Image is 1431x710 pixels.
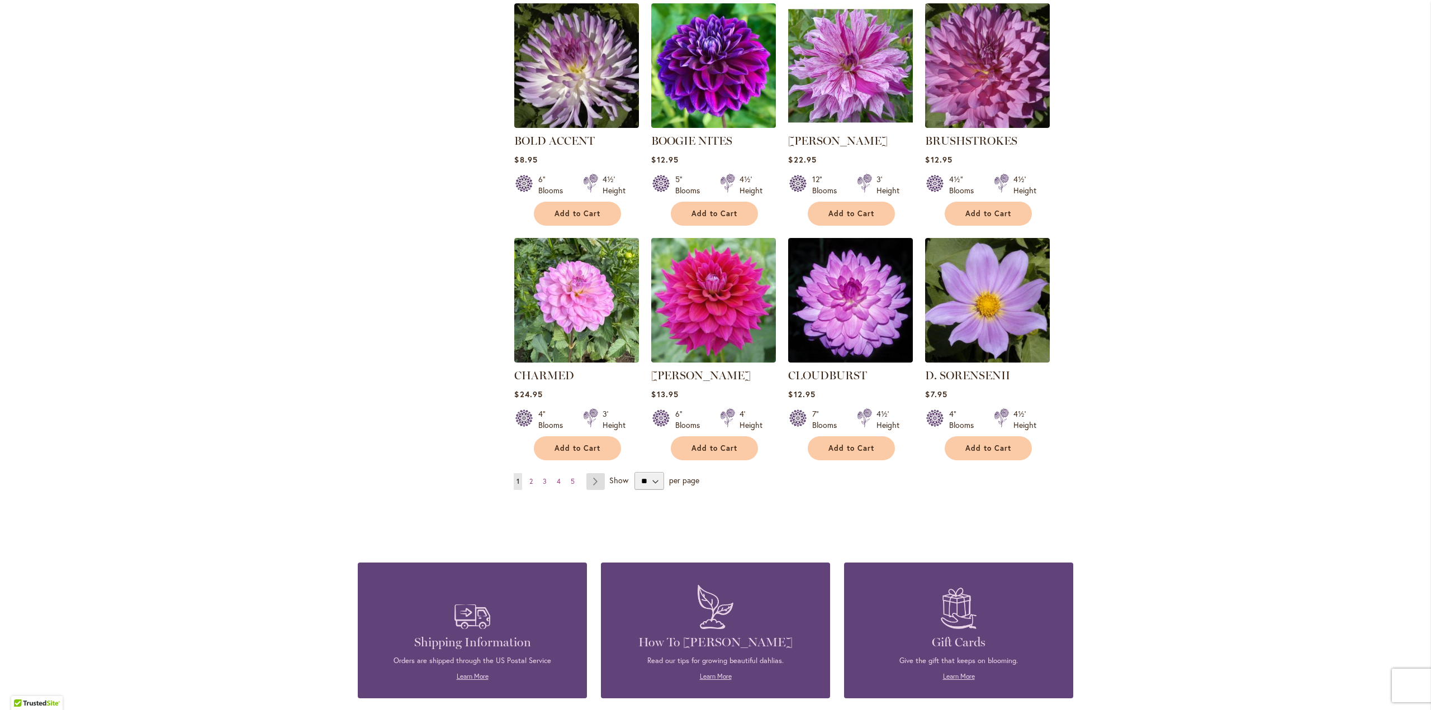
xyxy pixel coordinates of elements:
div: 7" Blooms [812,408,844,431]
a: [PERSON_NAME] [651,369,751,382]
p: Read our tips for growing beautiful dahlias. [618,656,813,666]
img: CHLOE JANAE [651,238,776,363]
iframe: Launch Accessibility Center [8,670,40,702]
div: 4½" Blooms [949,174,980,196]
div: 5" Blooms [675,174,707,196]
h4: How To [PERSON_NAME] [618,635,813,650]
a: Cloudburst [788,354,913,365]
div: 4½' Height [603,174,626,196]
span: Show [609,475,628,485]
a: CHARMED [514,354,639,365]
span: per page [669,475,699,485]
a: CHARMED [514,369,574,382]
div: 6" Blooms [675,408,707,431]
a: Learn More [943,672,975,680]
span: $22.95 [788,154,816,165]
span: $12.95 [788,389,815,399]
div: 3' Height [603,408,626,431]
img: Cloudburst [788,238,913,363]
span: $7.95 [925,389,947,399]
span: Add to Cart [828,209,874,218]
a: 5 [568,473,577,490]
a: Learn More [700,672,732,680]
span: Add to Cart [691,444,737,453]
a: 2 [527,473,536,490]
span: $24.95 [514,389,542,399]
div: 4" Blooms [538,408,570,431]
span: 4 [557,477,561,485]
img: D. SORENSENII [925,238,1050,363]
span: Add to Cart [965,444,1011,453]
div: 4½' Height [740,174,762,196]
div: 3' Height [876,174,899,196]
a: D. SORENSENII [925,354,1050,365]
button: Add to Cart [945,436,1032,460]
a: 4 [554,473,563,490]
div: 12" Blooms [812,174,844,196]
button: Add to Cart [945,202,1032,226]
a: CLOUDBURST [788,369,867,382]
span: Add to Cart [828,444,874,453]
a: BOLD ACCENT [514,120,639,130]
p: Orders are shipped through the US Postal Service [375,656,570,666]
button: Add to Cart [808,436,895,460]
span: Add to Cart [555,444,600,453]
a: BOLD ACCENT [514,134,595,147]
a: CHLOE JANAE [651,354,776,365]
img: BOOGIE NITES [651,3,776,128]
img: BRUSHSTROKES [925,3,1050,128]
div: 4" Blooms [949,408,980,431]
a: BOOGIE NITES [651,120,776,130]
span: 5 [571,477,575,485]
div: 4½' Height [1013,174,1036,196]
a: 3 [540,473,549,490]
a: BRUSHSTROKES [925,120,1050,130]
div: 4½' Height [1013,408,1036,431]
span: 3 [543,477,547,485]
img: CHARMED [514,238,639,363]
h4: Gift Cards [861,635,1056,650]
button: Add to Cart [671,436,758,460]
button: Add to Cart [534,436,621,460]
span: Add to Cart [555,209,600,218]
a: D. SORENSENII [925,369,1010,382]
img: Brandon Michael [788,3,913,128]
span: $12.95 [925,154,952,165]
span: $12.95 [651,154,678,165]
span: 1 [517,477,519,485]
span: $8.95 [514,154,537,165]
span: Add to Cart [691,209,737,218]
a: Learn More [457,672,489,680]
button: Add to Cart [534,202,621,226]
button: Add to Cart [808,202,895,226]
div: 4' Height [740,408,762,431]
p: Give the gift that keeps on blooming. [861,656,1056,666]
a: Brandon Michael [788,120,913,130]
h4: Shipping Information [375,635,570,650]
a: BRUSHSTROKES [925,134,1017,147]
img: BOLD ACCENT [514,3,639,128]
span: 2 [529,477,533,485]
div: 4½' Height [876,408,899,431]
div: 6" Blooms [538,174,570,196]
button: Add to Cart [671,202,758,226]
a: BOOGIE NITES [651,134,732,147]
a: [PERSON_NAME] [788,134,888,147]
span: Add to Cart [965,209,1011,218]
span: $13.95 [651,389,678,399]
